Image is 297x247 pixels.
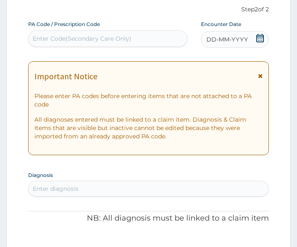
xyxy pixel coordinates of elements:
[34,72,97,81] h1: Important Notice
[28,21,100,28] label: PA Code / Prescription Code
[201,21,241,28] label: Encounter Date
[206,35,248,44] span: DD-MM-YYYY
[28,213,269,224] p: NB: All diagnosis must be linked to a claim item
[28,5,269,14] p: Step 2 of 2
[34,115,263,140] p: All diagnoses entered must be linked to a claim item. Diagnosis & Claim Items that are visible bu...
[28,172,53,179] label: Diagnosis
[34,92,263,109] p: Please enter PA codes before entering items that are not attached to a PA code
[33,185,78,193] div: Enter diagnosis
[33,34,131,43] div: Enter Code(Secondary Care Only)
